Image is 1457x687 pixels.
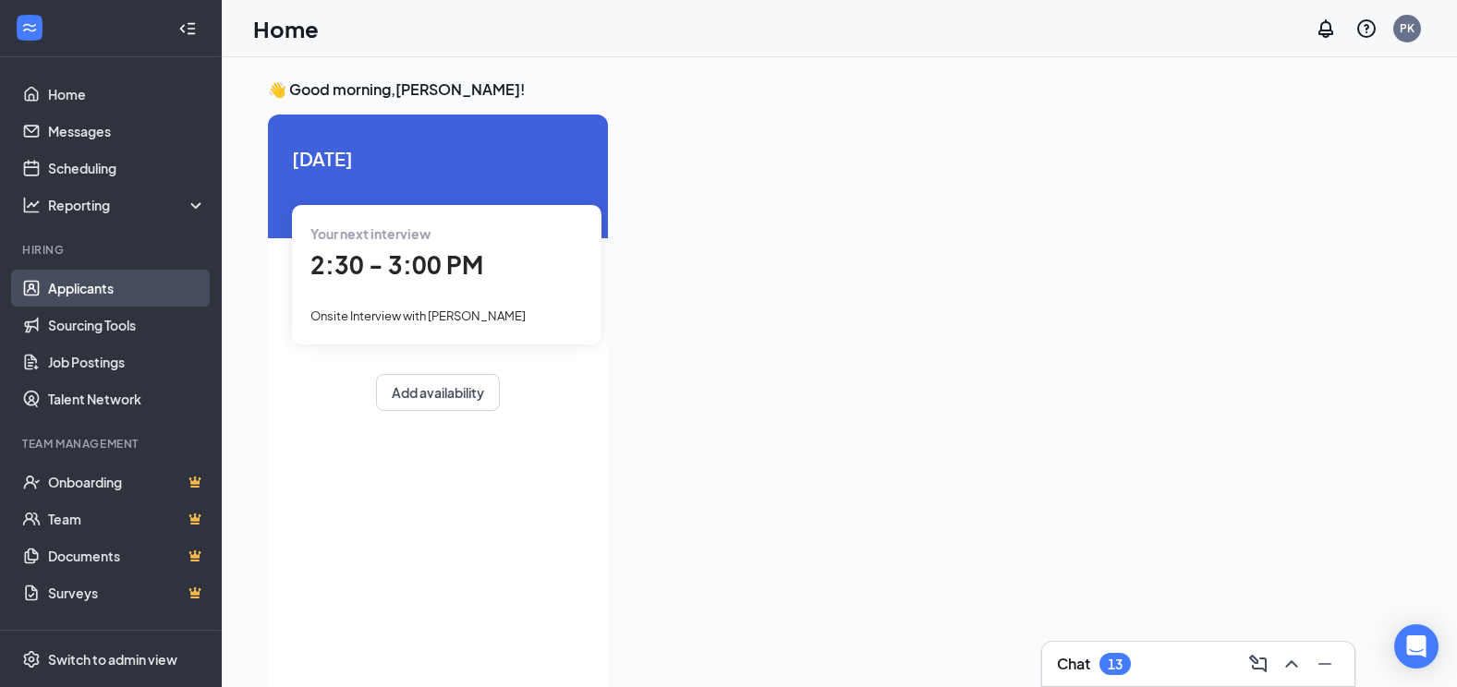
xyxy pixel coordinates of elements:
[48,150,206,187] a: Scheduling
[1315,18,1337,40] svg: Notifications
[48,464,206,500] a: OnboardingCrown
[376,374,500,411] button: Add availability
[48,500,206,537] a: TeamCrown
[1108,657,1123,672] div: 13
[48,76,206,113] a: Home
[1314,653,1336,675] svg: Minimize
[48,113,206,150] a: Messages
[310,308,526,323] span: Onsite Interview with [PERSON_NAME]
[20,18,39,37] svg: WorkstreamLogo
[22,650,41,669] svg: Settings
[22,436,202,452] div: Team Management
[1244,649,1273,679] button: ComposeMessage
[48,196,207,214] div: Reporting
[1310,649,1340,679] button: Minimize
[22,196,41,214] svg: Analysis
[48,574,206,611] a: SurveysCrown
[48,650,177,669] div: Switch to admin view
[310,225,431,242] span: Your next interview
[268,79,1411,100] h3: 👋 Good morning, [PERSON_NAME] !
[310,249,483,280] span: 2:30 - 3:00 PM
[48,270,206,307] a: Applicants
[1355,18,1378,40] svg: QuestionInfo
[1277,649,1306,679] button: ChevronUp
[253,13,319,44] h1: Home
[1400,20,1415,36] div: PK
[48,343,206,380] a: Job Postings
[48,537,206,574] a: DocumentsCrown
[292,144,584,173] span: [DATE]
[48,307,206,343] a: Sourcing Tools
[22,242,202,258] div: Hiring
[1394,624,1439,669] div: Open Intercom Messenger
[1281,653,1303,675] svg: ChevronUp
[1057,654,1090,674] h3: Chat
[48,380,206,417] a: Talent Network
[1247,653,1269,675] svg: ComposeMessage
[178,19,197,38] svg: Collapse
